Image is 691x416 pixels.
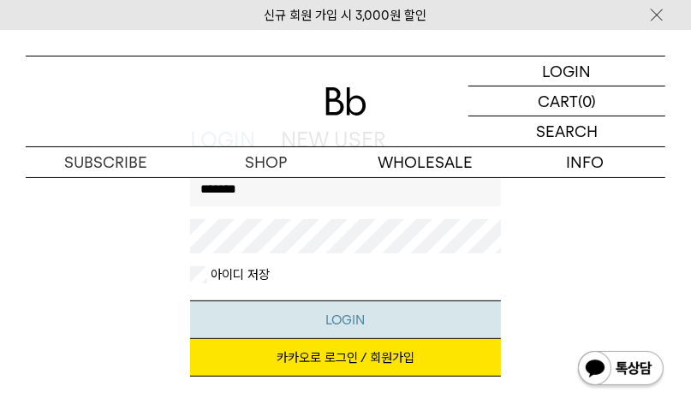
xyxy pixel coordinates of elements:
[190,339,502,377] a: 카카오로 로그인 / 회원가입
[576,349,665,390] img: 카카오톡 채널 1:1 채팅 버튼
[325,87,366,116] img: 로고
[543,56,592,86] p: LOGIN
[186,147,346,177] a: SHOP
[505,147,665,177] p: INFO
[265,8,427,23] a: 신규 회원 가입 시 3,000원 할인
[26,147,186,177] a: SUBSCRIBE
[207,266,270,283] label: 아이디 저장
[468,56,665,86] a: LOGIN
[536,116,598,146] p: SEARCH
[468,86,665,116] a: CART (0)
[538,86,578,116] p: CART
[190,300,502,339] button: LOGIN
[346,147,506,177] p: WHOLESALE
[578,86,596,116] p: (0)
